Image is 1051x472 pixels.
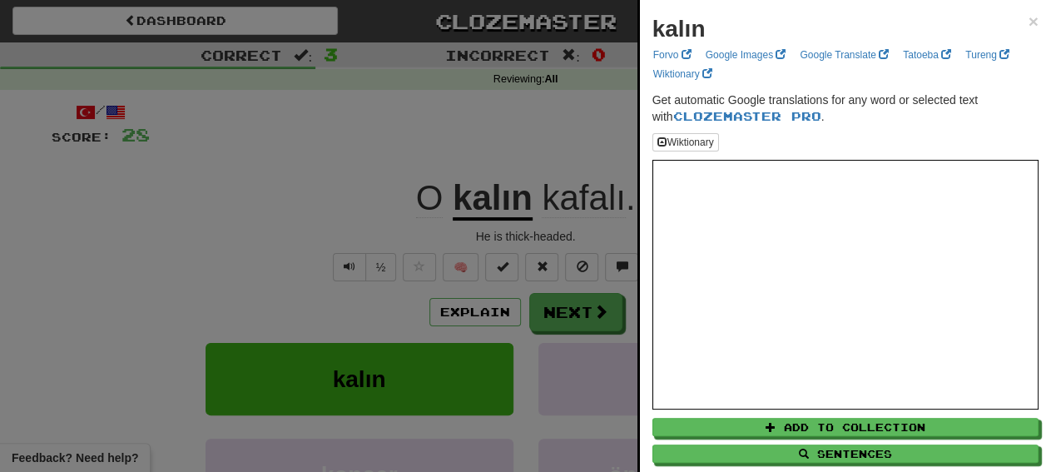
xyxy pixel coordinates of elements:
[1029,12,1039,30] button: Close
[960,46,1014,64] a: Tureng
[1029,12,1039,31] span: ×
[648,46,697,64] a: Forvo
[652,445,1039,463] button: Sentences
[898,46,956,64] a: Tatoeba
[648,65,717,83] a: Wiktionary
[795,46,894,64] a: Google Translate
[652,133,719,152] button: Wiktionary
[652,16,706,42] strong: kalın
[652,92,1039,125] p: Get automatic Google translations for any word or selected text with .
[673,109,821,123] a: Clozemaster Pro
[652,418,1039,436] button: Add to Collection
[701,46,791,64] a: Google Images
